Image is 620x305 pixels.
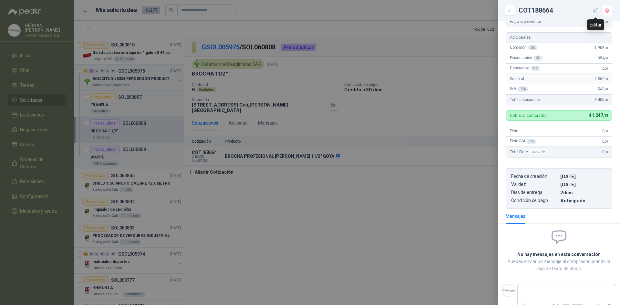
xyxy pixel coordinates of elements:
div: 3 % [533,56,543,61]
span: ,00 [604,77,608,81]
div: 0 % [531,66,540,71]
p: Puedes enviar un mensaje al comprador usando la caja de texto de abajo. [506,258,612,272]
span: ,78 [603,114,608,118]
span: 0 [602,66,608,71]
span: ,00 [604,56,608,60]
div: 6 % [528,45,537,50]
div: 0 % [527,139,536,144]
p: 2 dias [560,190,607,195]
span: ,00 [604,150,608,154]
span: ,00 [604,46,608,50]
span: IVA [510,86,528,92]
span: Comisión [510,45,537,50]
span: ,00 [604,140,608,143]
span: Total Flete [510,148,550,156]
span: ,00 [604,129,608,133]
p: Fecha de creación [511,174,558,179]
span: Pago al proveedor [510,19,541,24]
p: Anticipado [560,198,607,203]
div: Total adicionales [506,95,612,105]
img: Company Logo [502,284,514,297]
span: Flete [510,129,518,133]
div: Editar [587,19,604,30]
span: ,78 [604,87,608,91]
div: COT188664 [519,5,612,15]
span: 2.862 [594,76,608,81]
span: 41.247 [589,113,608,118]
span: 0 [602,150,608,154]
p: Días de entrega [511,190,558,195]
div: 19 % [517,86,529,92]
div: Mensajes [506,213,525,220]
span: 543 [598,87,608,91]
button: Close [506,6,513,14]
p: [DATE] [560,182,607,187]
span: Financiación [510,56,543,61]
span: 954 [598,56,608,60]
span: 0 [602,139,608,144]
span: 0 [602,129,608,133]
span: 3.405 [594,97,608,102]
span: ,78 [604,98,608,102]
span: Descuento [510,66,540,71]
span: ,00 [604,67,608,70]
h2: No hay mensajes en esta conversación [506,251,612,258]
p: Cobro al comprador [510,113,547,117]
span: Flete IVA [510,139,536,144]
span: Subtotal [510,76,524,81]
p: [DATE] [560,174,607,179]
div: Incluido [529,148,548,156]
div: Adicionales [506,33,612,43]
span: ,00 [604,20,608,24]
span: 1.908 [594,46,608,50]
p: Condición de pago [511,198,558,203]
p: Validez [511,182,558,187]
